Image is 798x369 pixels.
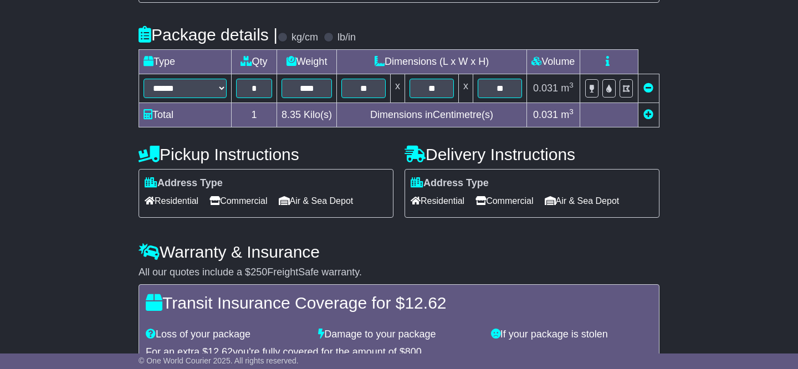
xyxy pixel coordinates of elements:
h4: Warranty & Insurance [139,243,659,261]
a: Remove this item [643,83,653,94]
div: Loss of your package [140,329,313,341]
span: 250 [250,266,267,278]
td: Qty [232,50,277,74]
label: Address Type [411,177,489,189]
div: Damage to your package [313,329,485,341]
h4: Pickup Instructions [139,145,393,163]
span: Air & Sea Depot [545,192,620,209]
div: If your package is stolen [485,329,658,341]
td: Weight [277,50,337,74]
span: © One World Courier 2025. All rights reserved. [139,356,299,365]
label: Address Type [145,177,223,189]
h4: Transit Insurance Coverage for $ [146,294,652,312]
span: 8.35 [282,109,301,120]
span: Residential [411,192,464,209]
td: Kilo(s) [277,103,337,127]
h4: Package details | [139,25,278,44]
td: Volume [527,50,580,74]
sup: 3 [569,81,574,89]
h4: Delivery Instructions [405,145,659,163]
span: Air & Sea Depot [279,192,354,209]
div: For an extra $ you're fully covered for the amount of $ . [146,346,652,358]
span: Commercial [209,192,267,209]
span: 800 [405,346,422,357]
span: Commercial [475,192,533,209]
td: 1 [232,103,277,127]
label: kg/cm [291,32,318,44]
td: Type [139,50,232,74]
td: x [459,74,473,103]
span: m [561,83,574,94]
span: 12.62 [405,294,446,312]
label: lb/in [337,32,356,44]
td: Dimensions in Centimetre(s) [337,103,527,127]
span: 12.62 [208,346,233,357]
td: Total [139,103,232,127]
td: Dimensions (L x W x H) [337,50,527,74]
span: 0.031 [533,109,558,120]
span: m [561,109,574,120]
sup: 3 [569,107,574,116]
span: Residential [145,192,198,209]
div: All our quotes include a $ FreightSafe warranty. [139,266,659,279]
a: Add new item [643,109,653,120]
td: x [391,74,405,103]
span: 0.031 [533,83,558,94]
